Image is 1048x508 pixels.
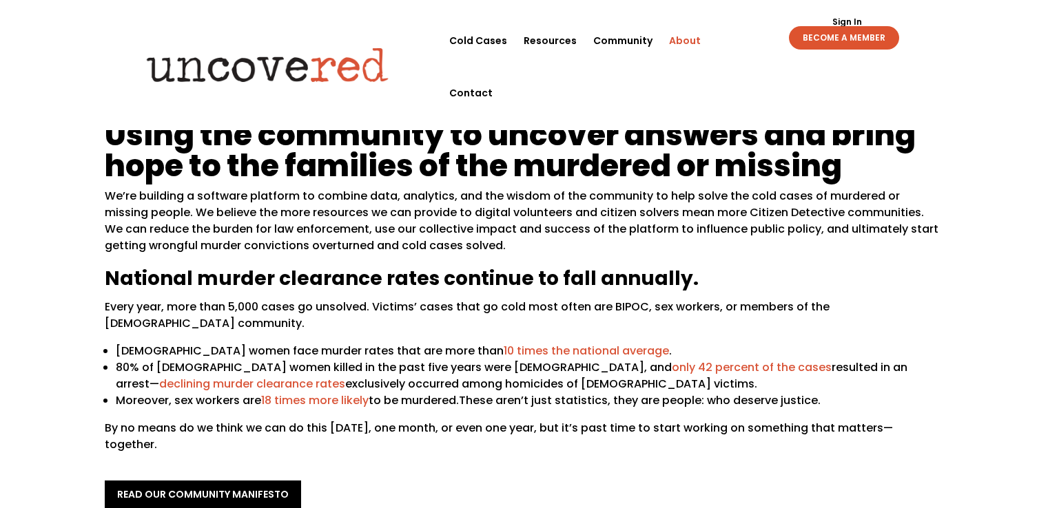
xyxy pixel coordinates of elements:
a: 10 times the national average [504,343,669,359]
a: BECOME A MEMBER [789,26,899,50]
span: 80% of [DEMOGRAPHIC_DATA] women killed in the past five years were [DEMOGRAPHIC_DATA], and result... [116,359,907,392]
span: Moreover, sex workers are to be murdered. [116,392,459,408]
p: We’re building a software platform to combine data, analytics, and the wisdom of the community to... [105,188,943,265]
span: National murder clearance rates continue to fall annually. [105,265,699,292]
a: Community [593,14,653,67]
a: read our community manifesto [105,480,301,508]
a: Contact [449,67,493,119]
a: only 42 percent of the cases [672,359,832,375]
img: Uncovered logo [135,38,400,92]
a: Resources [524,14,577,67]
a: Sign In [825,18,870,26]
a: declining murder clearance rates [159,376,345,392]
span: By no means do we think we can do this [DATE], one month, or even one year, but it’s past time to... [105,420,893,452]
a: Cold Cases [449,14,507,67]
a: 18 times more likely [261,392,369,408]
span: Every year, more than 5,000 cases go unsolved. Victims’ cases that go cold most often are BIPOC, ... [105,299,830,331]
span: These aren’t just statistics, they are people: who deserve justice. [459,392,821,408]
a: About [669,14,701,67]
span: [DEMOGRAPHIC_DATA] women face murder rates that are more than . [116,343,672,359]
h1: Using the community to uncover answers and bring hope to the families of the murdered or missing [105,119,943,188]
